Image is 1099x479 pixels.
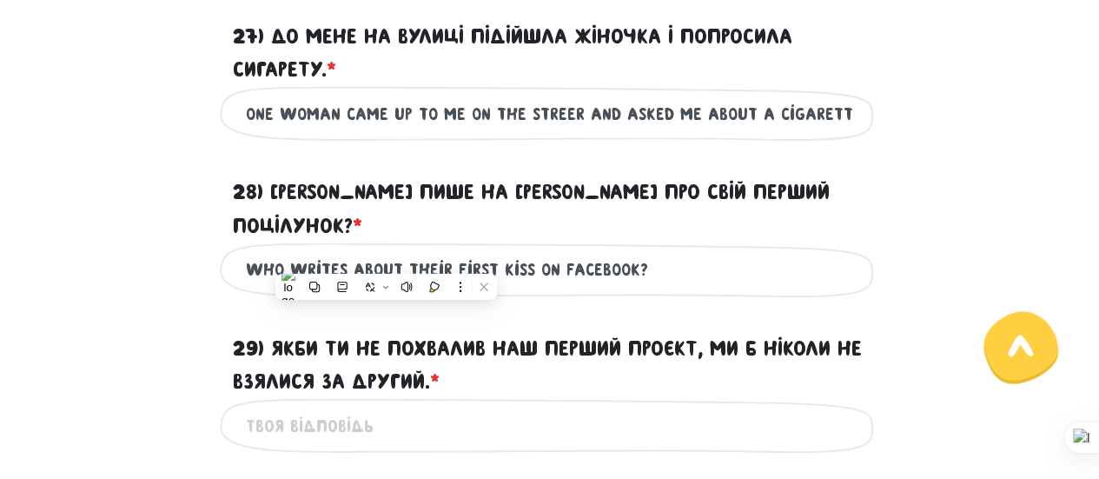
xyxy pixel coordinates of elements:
[233,176,867,243] label: 28) [PERSON_NAME] пише на [PERSON_NAME] про свій перший поцілунок?
[233,20,867,87] label: 27) До мене на вулиці підійшла жіночка і попросила сигарету.
[233,332,867,399] label: 29) Якби ти не похвалив наш перший проєкт, ми б ніколи не взялися за другий.
[246,250,854,289] input: Твоя відповідь
[246,406,854,445] input: Твоя відповідь
[246,94,854,133] input: Твоя відповідь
